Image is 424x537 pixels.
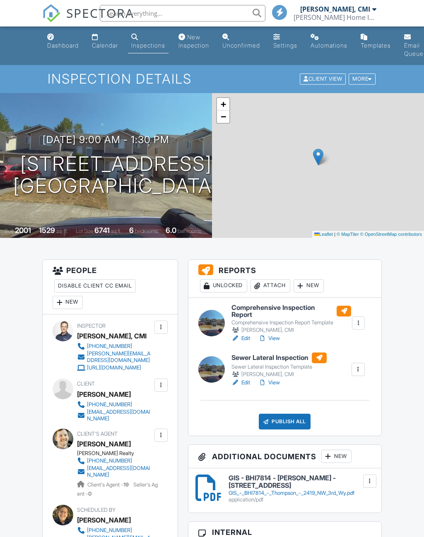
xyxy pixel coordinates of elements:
[231,304,351,334] a: Comprehensive Inspection Report Comprehensive Inspection Report Template [PERSON_NAME], CMI
[66,4,134,22] span: SPECTORA
[94,226,110,235] div: 6741
[76,228,93,234] span: Lot Size
[77,388,131,400] div: [PERSON_NAME]
[42,4,60,22] img: The Best Home Inspection Software - Spectora
[88,491,92,497] strong: 0
[221,99,226,109] span: +
[43,260,177,314] h3: People
[200,279,247,292] div: Unlocked
[313,149,323,165] img: Marker
[77,350,152,364] a: [PERSON_NAME][EMAIL_ADDRESS][DOMAIN_NAME]
[39,226,55,235] div: 1529
[77,381,95,387] span: Client
[77,507,116,513] span: Scheduled By
[349,74,376,85] div: More
[44,30,82,53] a: Dashboard
[48,72,376,86] h1: Inspection Details
[87,409,152,422] div: [EMAIL_ADDRESS][DOMAIN_NAME]
[229,490,371,496] div: GIS_-_BHI7814_-_Thompson_-_2419_NW_3rd_Wy.pdf
[89,30,121,53] a: Calendar
[300,5,370,13] div: [PERSON_NAME], CMI
[178,34,209,49] div: New Inspection
[404,42,424,57] div: Email Queue
[53,296,83,309] div: New
[77,400,152,409] a: [PHONE_NUMBER]
[77,526,152,535] a: [PHONE_NUMBER]
[219,30,263,53] a: Unconfirmed
[217,98,229,110] a: Zoom in
[87,364,141,371] div: [URL][DOMAIN_NAME]
[77,323,106,329] span: Inspector
[166,226,176,235] div: 6.0
[357,30,394,53] a: Templates
[231,379,250,387] a: Edit
[334,232,335,237] span: |
[87,350,152,364] div: [PERSON_NAME][EMAIL_ADDRESS][DOMAIN_NAME]
[77,342,152,350] a: [PHONE_NUMBER]
[222,42,260,49] div: Unconfirmed
[273,42,297,49] div: Settings
[77,514,131,526] div: [PERSON_NAME]
[111,228,121,234] span: sq.ft.
[259,414,311,429] div: Publish All
[321,450,352,463] div: New
[42,11,134,29] a: SPECTORA
[337,232,359,237] a: © MapTiler
[77,438,131,450] a: [PERSON_NAME]
[54,279,136,292] div: Disable Client CC Email
[231,364,327,370] div: Sewer Lateral Inspection Template
[5,228,14,234] span: Built
[231,319,351,326] div: Comprehensive Inspection Report Template
[360,232,422,237] a: © OpenStreetMap contributors
[175,30,212,53] a: New Inspection
[77,465,152,478] a: [EMAIL_ADDRESS][DOMAIN_NAME]
[77,364,152,372] a: [URL][DOMAIN_NAME]
[229,496,371,503] div: application/pdf
[300,74,346,85] div: Client View
[87,482,130,488] span: Client's Agent -
[92,42,118,49] div: Calendar
[299,75,348,82] a: Client View
[229,475,371,489] h6: GIS - BHI7814 - [PERSON_NAME] - [STREET_ADDRESS]
[188,445,381,468] h3: Additional Documents
[77,431,118,437] span: Client's Agent
[314,232,333,237] a: Leaflet
[231,326,351,334] div: [PERSON_NAME], CMI
[231,352,327,379] a: Sewer Lateral Inspection Sewer Lateral Inspection Template [PERSON_NAME], CMI
[361,42,391,49] div: Templates
[77,330,147,342] div: [PERSON_NAME], CMI
[311,42,347,49] div: Automations
[178,228,201,234] span: bathrooms
[87,343,132,350] div: [PHONE_NUMBER]
[251,279,290,292] div: Attach
[294,13,376,22] div: Bennett Home Inspections LLC
[231,352,327,363] h6: Sewer Lateral Inspection
[87,458,132,464] div: [PHONE_NUMBER]
[188,260,381,298] h3: Reports
[270,30,301,53] a: Settings
[229,475,371,503] a: GIS - BHI7814 - [PERSON_NAME] - [STREET_ADDRESS] GIS_-_BHI7814_-_Thompson_-_2419_NW_3rd_Wy.pdf ap...
[129,226,134,235] div: 6
[128,30,169,53] a: Inspections
[231,370,327,379] div: [PERSON_NAME], CMI
[231,304,351,319] h6: Comprehensive Inspection Report
[87,527,132,534] div: [PHONE_NUMBER]
[123,482,129,488] strong: 19
[100,5,265,22] input: Search everything...
[221,111,226,122] span: −
[87,401,132,408] div: [PHONE_NUMBER]
[47,42,79,49] div: Dashboard
[77,409,152,422] a: [EMAIL_ADDRESS][DOMAIN_NAME]
[77,450,159,457] div: [PERSON_NAME] Realty
[87,465,152,478] div: [EMAIL_ADDRESS][DOMAIN_NAME]
[258,334,280,343] a: View
[15,226,31,235] div: 2001
[131,42,165,49] div: Inspections
[231,334,250,343] a: Edit
[217,110,229,123] a: Zoom out
[307,30,351,53] a: Automations (Basic)
[77,457,152,465] a: [PHONE_NUMBER]
[13,153,219,197] h1: [STREET_ADDRESS] [GEOGRAPHIC_DATA]
[43,134,169,145] h3: [DATE] 9:00 am - 1:30 pm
